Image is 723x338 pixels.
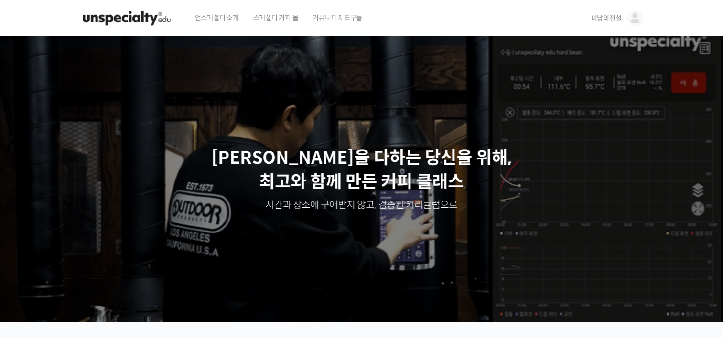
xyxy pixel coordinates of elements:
p: 시간과 장소에 구애받지 않고, 검증된 커리큘럼으로 [10,199,714,212]
span: 미남의전설 [591,14,622,22]
p: [PERSON_NAME]을 다하는 당신을 위해, 최고와 함께 만든 커피 클래스 [10,146,714,194]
